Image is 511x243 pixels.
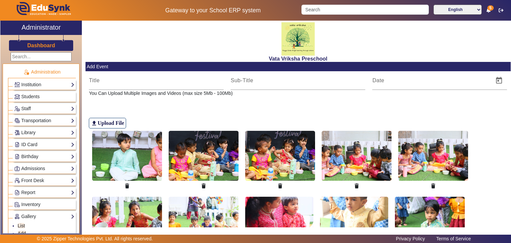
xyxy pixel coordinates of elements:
a: Students [14,93,75,101]
img: 7d03c8e9-24b1-4d1c-abd3-5654c81c01ec [245,131,315,181]
img: Administration.png [23,69,29,75]
p: © 2025 Zipper Technologies Pvt. Ltd. All rights reserved. [37,235,153,242]
span: Inventory [21,202,41,207]
a: Dashboard [27,42,56,49]
input: Title [89,77,224,85]
img: 4fd54cfe-496d-4b96-a95b-822f6228536c [398,131,468,181]
a: Add [18,231,26,236]
img: 83870de4-ada8-40d2-b30d-e5d31d279162 [92,131,162,181]
span: Students [21,94,40,99]
h2: Administrator [22,23,61,31]
mat-icon: file_upload [91,120,97,126]
h2: Vata Vriksha Preschool [85,56,511,62]
h6: Upload File [97,120,124,126]
input: Search... [11,52,72,61]
button: Open calendar [491,73,507,89]
img: Students.png [15,94,20,99]
input: Date [372,77,490,85]
h3: Dashboard [27,42,55,49]
img: 817d6453-c4a2-41f8-ac39-e8a470f27eea [281,22,315,56]
img: f1ef0d6f-9e69-4351-959e-17b96c73138c [322,131,392,181]
p: Administration [8,69,76,76]
a: List [18,223,25,228]
a: Terms of Service [433,234,474,243]
img: Inventory.png [15,202,20,207]
a: Inventory [14,201,75,208]
img: ec631474-818a-4ab1-bba8-8f12c3490113 [169,131,239,181]
input: Search [301,5,428,15]
p: You Can Upload Multiple Images and Videos (max size 5Mb - 100Mb) [89,90,507,97]
a: Administrator [0,21,82,35]
h5: Gateway to your School ERP system [131,7,294,14]
span: 5 [487,5,494,11]
a: Privacy Policy [393,234,428,243]
mat-card-header: Add Event [85,62,511,71]
input: Sub-Title [231,77,365,85]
